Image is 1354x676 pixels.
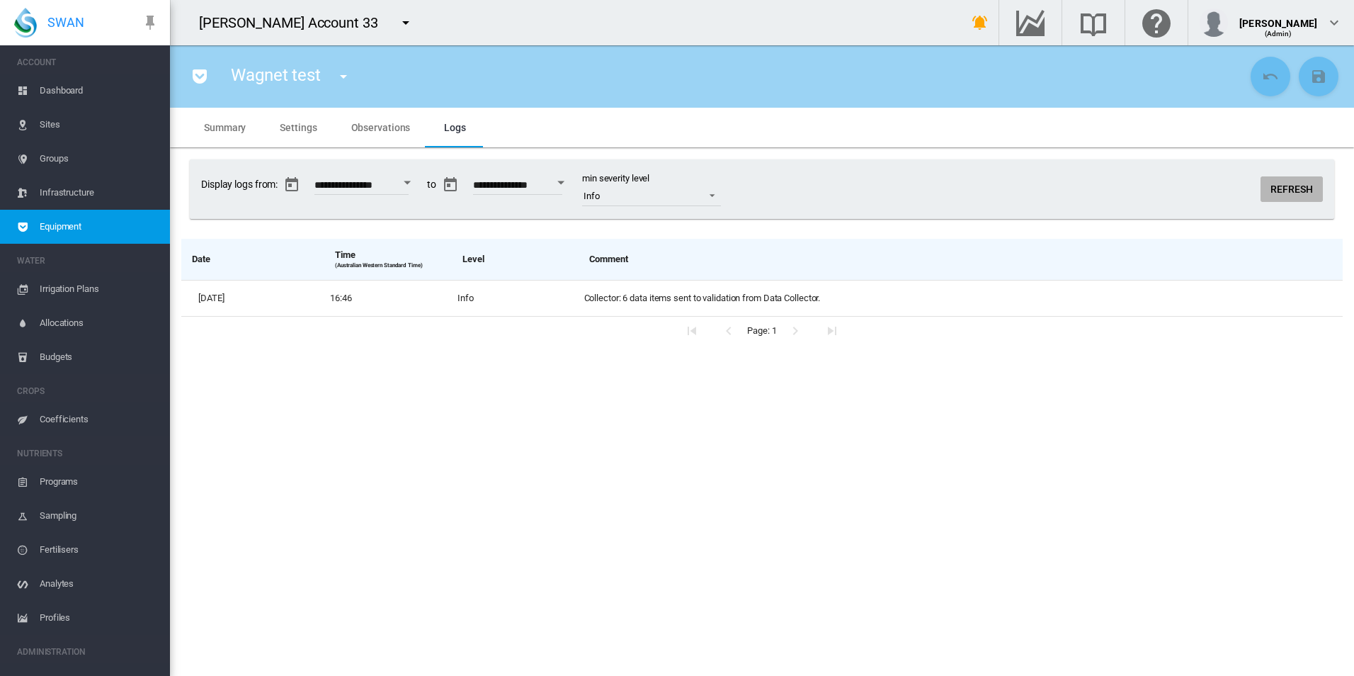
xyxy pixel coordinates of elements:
[17,249,159,272] span: WATER
[201,171,416,199] span: Display logs from:
[1200,9,1228,37] img: profile.jpg
[181,280,324,317] td: [DATE]
[40,601,159,635] span: Profiles
[17,442,159,465] span: NUTRIENTS
[452,239,579,279] th: Level
[579,239,1343,279] th: Comment
[47,13,84,31] span: SWAN
[280,122,317,133] span: Settings
[548,170,574,196] button: Open calendar
[278,171,306,199] button: md-calendar
[582,173,649,184] span: min severity level
[335,261,441,269] div: (Australian Western Standard Time)
[392,9,420,37] button: icon-menu-down
[186,62,214,91] button: icon-pocket
[40,210,159,244] span: Equipment
[966,9,994,37] button: icon-bell-ring
[314,180,409,194] input: Enter Date
[324,280,452,317] td: 16:46
[40,272,159,306] span: Irrigation Plans
[351,122,411,133] span: Observations
[14,8,37,38] img: SWAN-Landscape-Logo-Colour-drop.png
[329,62,358,91] button: icon-menu-down
[972,14,989,31] md-icon: icon-bell-ring
[397,14,414,31] md-icon: icon-menu-down
[1076,14,1110,31] md-icon: Search the knowledge base
[17,380,159,402] span: CROPS
[17,51,159,74] span: ACCOUNT
[40,74,159,108] span: Dashboard
[142,14,159,31] md-icon: icon-pin
[1251,57,1290,96] button: Cancel Changes
[181,317,1343,345] div: Page: 1
[1013,14,1047,31] md-icon: Go to the Data Hub
[324,239,452,279] th: Time
[1261,176,1323,202] button: Refresh
[40,499,159,533] span: Sampling
[1262,68,1279,85] md-icon: icon-undo
[579,280,1343,317] td: Collector: 6 data items sent to validation from Data Collector.
[1326,14,1343,31] md-icon: icon-chevron-down
[191,68,208,85] md-icon: icon-pocket
[335,68,352,85] md-icon: icon-menu-down
[1265,30,1292,38] span: (Admin)
[199,13,391,33] div: [PERSON_NAME] Account 33
[40,533,159,567] span: Fertilisers
[1299,57,1338,96] button: Save Changes
[40,465,159,499] span: Programs
[40,176,159,210] span: Infrastructure
[40,567,159,601] span: Analytes
[17,641,159,663] span: ADMINISTRATION
[1239,11,1317,25] div: [PERSON_NAME]
[181,239,324,279] th: Date
[427,171,569,199] span: to
[231,65,321,85] span: Wagnet test
[444,122,466,133] span: Logs
[204,122,246,133] span: Summary
[40,142,159,176] span: Groups
[40,306,159,340] span: Allocations
[40,402,159,436] span: Coefficients
[394,170,420,196] button: Open calendar
[1139,14,1173,31] md-icon: Click here for help
[436,171,465,199] button: md-calendar
[452,280,579,317] td: Info
[40,108,159,142] span: Sites
[1310,68,1327,85] md-icon: icon-content-save
[40,340,159,374] span: Budgets
[473,180,562,194] input: Enter Date
[584,191,600,201] div: Info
